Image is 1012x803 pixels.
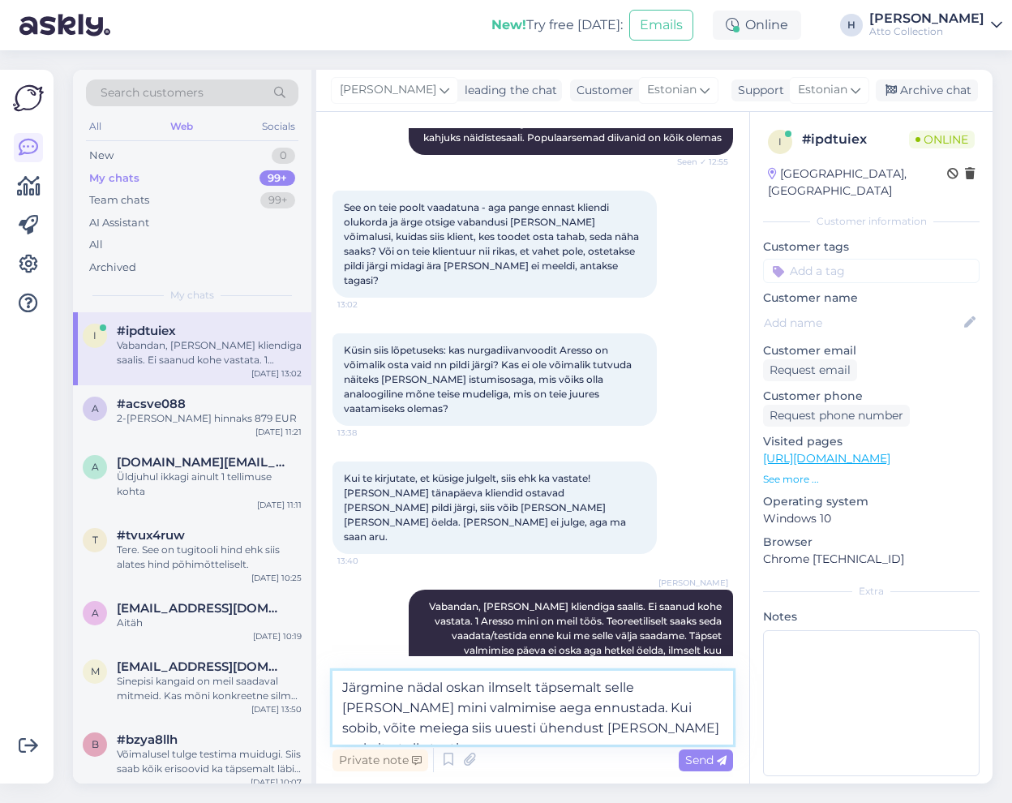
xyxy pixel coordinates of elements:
div: Team chats [89,192,149,208]
span: i [778,135,782,148]
span: anettplaado@gmail.com [117,601,285,616]
div: New [89,148,114,164]
div: Üldjuhul ikkagi ainult 1 tellimuse kohta [117,470,302,499]
div: H [840,14,863,36]
div: 99+ [260,192,295,208]
p: Customer phone [763,388,980,405]
span: m [91,665,100,677]
p: Operating system [763,493,980,510]
textarea: Järgmine nädal oskan ilmselt täpsemalt selle [PERSON_NAME] mini valmimise aega ennustada. Kui sob... [332,671,733,745]
span: Seen ✓ 12:55 [667,156,728,168]
div: Web [167,116,196,137]
p: Customer tags [763,238,980,255]
span: #bzya8llh [117,732,178,747]
div: Atto Collection [869,25,984,38]
div: [DATE] 11:21 [255,426,302,438]
input: Add a tag [763,259,980,283]
div: Sinepisi kangaid on meil saadaval mitmeid. Kas mõni konkreetne silma jäänud? [117,674,302,703]
div: leading the chat [458,82,557,99]
p: Windows 10 [763,510,980,527]
div: Aitäh [117,616,302,630]
div: [DATE] 13:02 [251,367,302,380]
p: Customer name [763,290,980,307]
div: [DATE] 11:11 [257,499,302,511]
span: [PERSON_NAME] [658,577,728,589]
span: i [93,329,96,341]
span: 13:38 [337,427,398,439]
p: Customer email [763,342,980,359]
div: Vabandan, [PERSON_NAME] kliendiga saalis. Ei saanud kohe vastata. 1 Aresso mini on meil töös. Teo... [117,338,302,367]
p: See more ... [763,472,980,487]
div: 99+ [259,170,295,187]
div: Customer [570,82,633,99]
div: 2-[PERSON_NAME] hinnaks 879 EUR [117,411,302,426]
div: [DATE] 10:07 [251,776,302,788]
span: #tvux4ruw [117,528,185,543]
div: Request email [763,359,857,381]
span: #acsve088 [117,397,186,411]
div: Võimalusel tulge testima muidugi. Siis saab kõik erisoovid ka täpsemalt läbi rääkida, samuti kang... [117,747,302,776]
div: All [86,116,105,137]
a: [PERSON_NAME]Atto Collection [869,12,1002,38]
div: All [89,237,103,253]
span: a [92,402,99,414]
span: See on teie poolt vaadatuna - aga pange ennast kliendi olukorda ja ärge otsige vabandusi [PERSON_... [344,201,641,286]
b: New! [491,17,526,32]
img: Askly Logo [13,83,44,114]
p: Visited pages [763,433,980,450]
div: [GEOGRAPHIC_DATA], [GEOGRAPHIC_DATA] [768,165,947,200]
span: 13:40 [337,555,398,567]
div: Archive chat [876,79,978,101]
span: Vabandan, [PERSON_NAME] kliendiga saalis. Ei saanud kohe vastata. 1 Aresso mini on meil töös. Teo... [429,600,724,671]
span: Küsin siis lõpetuseks: kas nurgadiivanvoodit Aresso on võimalik osta vaid nn pildi järgi? Kas ei ... [344,344,634,414]
div: 0 [272,148,295,164]
span: [PERSON_NAME] [340,81,436,99]
div: [DATE] 13:50 [251,703,302,715]
span: 13:02 [337,298,398,311]
div: [PERSON_NAME] [869,12,984,25]
input: Add name [764,314,961,332]
div: Online [713,11,801,40]
div: Private note [332,749,428,771]
span: axel.art@mail.ee [117,455,285,470]
span: b [92,738,99,750]
span: a [92,461,99,473]
span: Send [685,753,727,767]
span: Search customers [101,84,204,101]
div: Try free [DATE]: [491,15,623,35]
button: Emails [629,10,693,41]
span: My chats [170,288,214,303]
div: Support [731,82,784,99]
div: My chats [89,170,139,187]
span: Estonian [647,81,697,99]
a: [URL][DOMAIN_NAME] [763,451,890,466]
p: Chrome [TECHNICAL_ID] [763,551,980,568]
div: # ipdtuiex [802,130,909,149]
p: Notes [763,608,980,625]
span: a [92,607,99,619]
span: #ipdtuiex [117,324,176,338]
span: Estonian [798,81,847,99]
div: Request phone number [763,405,910,427]
p: Browser [763,534,980,551]
div: Archived [89,260,136,276]
span: t [92,534,98,546]
div: Extra [763,584,980,599]
div: [DATE] 10:19 [253,630,302,642]
div: [DATE] 10:25 [251,572,302,584]
div: AI Assistant [89,215,149,231]
div: Customer information [763,214,980,229]
span: Kui te kirjutate, et küsige julgelt, siis ehk ka vastate! [PERSON_NAME] tänapäeva kliendid ostava... [344,472,628,543]
span: Online [909,131,975,148]
span: maristamm84@gmail.com [117,659,285,674]
div: Tere. See on tugitooli hind ehk siis alates hind põhimõtteliselt. [117,543,302,572]
div: Socials [259,116,298,137]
